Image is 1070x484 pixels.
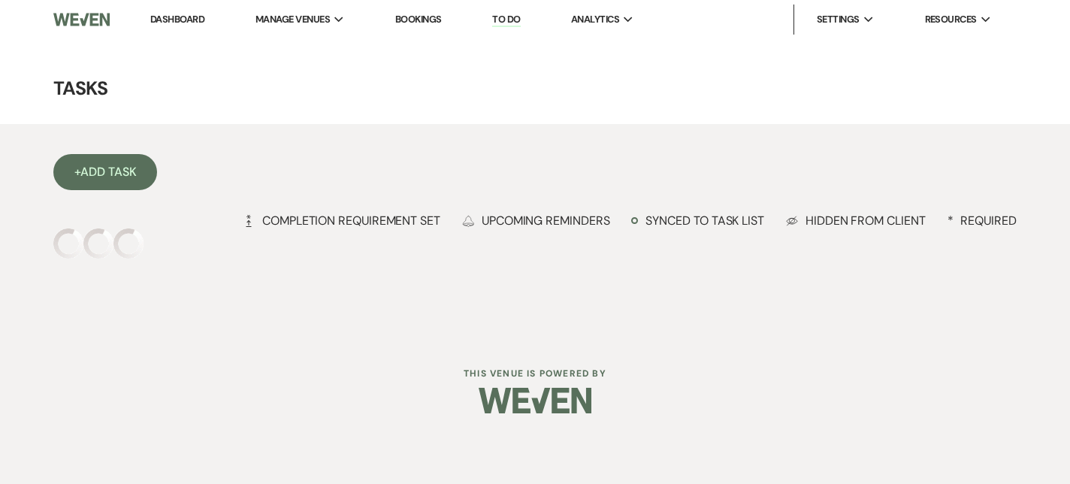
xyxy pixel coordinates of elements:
img: loading spinner [53,228,83,259]
img: loading spinner [113,228,144,259]
div: Required [948,213,1017,228]
img: Weven Logo [479,374,591,427]
a: Dashboard [150,13,204,26]
span: Add Task [80,164,136,180]
span: Settings [817,12,860,27]
div: Synced to task list [631,213,763,228]
a: To Do [492,13,520,27]
span: Resources [925,12,977,27]
span: Analytics [571,12,619,27]
img: loading spinner [83,228,113,259]
div: Upcoming Reminders [462,213,610,228]
span: Manage Venues [255,12,330,27]
img: Weven Logo [53,4,110,35]
div: Hidden from Client [786,213,926,228]
a: +Add Task [53,154,157,190]
div: Completion Requirement Set [243,213,440,228]
a: Bookings [395,13,442,26]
